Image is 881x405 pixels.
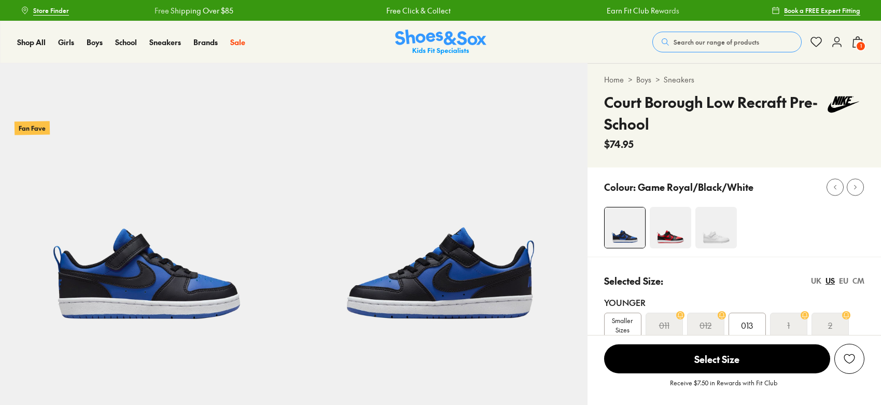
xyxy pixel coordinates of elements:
img: 4-454375_1 [695,207,737,248]
a: School [115,37,137,48]
button: Search our range of products [652,32,802,52]
div: US [826,275,835,286]
div: EU [839,275,848,286]
a: Free Shipping Over $85 [154,5,233,16]
a: Free Click & Collect [386,5,450,16]
img: SNS_Logo_Responsive.svg [395,30,486,55]
span: School [115,37,137,47]
img: Vendor logo [822,91,864,118]
a: Earn Fit Club Rewards [606,5,679,16]
span: $74.95 [604,137,634,151]
h4: Court Borough Low Recraft Pre-School [604,91,822,135]
span: Boys [87,37,103,47]
span: Brands [193,37,218,47]
p: Receive $7.50 in Rewards with Fit Club [670,378,777,397]
img: 4-502014_1 [650,207,691,248]
span: Store Finder [33,6,69,15]
span: Book a FREE Expert Fitting [784,6,860,15]
a: Sneakers [664,74,694,85]
span: Sale [230,37,245,47]
a: Brands [193,37,218,48]
img: 4-502008_1 [605,207,645,248]
span: Shop All [17,37,46,47]
span: Search our range of products [674,37,759,47]
span: Smaller Sizes [605,316,641,334]
button: Add to Wishlist [834,344,864,374]
p: Selected Size: [604,274,663,288]
button: Select Size [604,344,830,374]
div: UK [811,275,821,286]
a: Home [604,74,624,85]
button: 1 [851,31,864,53]
a: Shoes & Sox [395,30,486,55]
span: 1 [856,41,866,51]
a: Boys [87,37,103,48]
p: Fan Fave [15,121,50,135]
a: Store Finder [21,1,69,20]
p: Game Royal/Black/White [638,180,753,194]
p: Colour: [604,180,636,194]
s: 012 [700,319,711,331]
a: Shop All [17,37,46,48]
div: > > [604,74,864,85]
span: 013 [741,319,753,331]
span: Sneakers [149,37,181,47]
div: Younger [604,296,864,309]
a: Sneakers [149,37,181,48]
span: Select Size [604,344,830,373]
s: 1 [787,319,790,331]
a: Sale [230,37,245,48]
img: 5-502009_1 [293,63,587,357]
s: 011 [659,319,669,331]
a: Book a FREE Expert Fitting [772,1,860,20]
s: 2 [828,319,832,331]
span: Girls [58,37,74,47]
a: Boys [636,74,651,85]
div: CM [852,275,864,286]
a: Girls [58,37,74,48]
